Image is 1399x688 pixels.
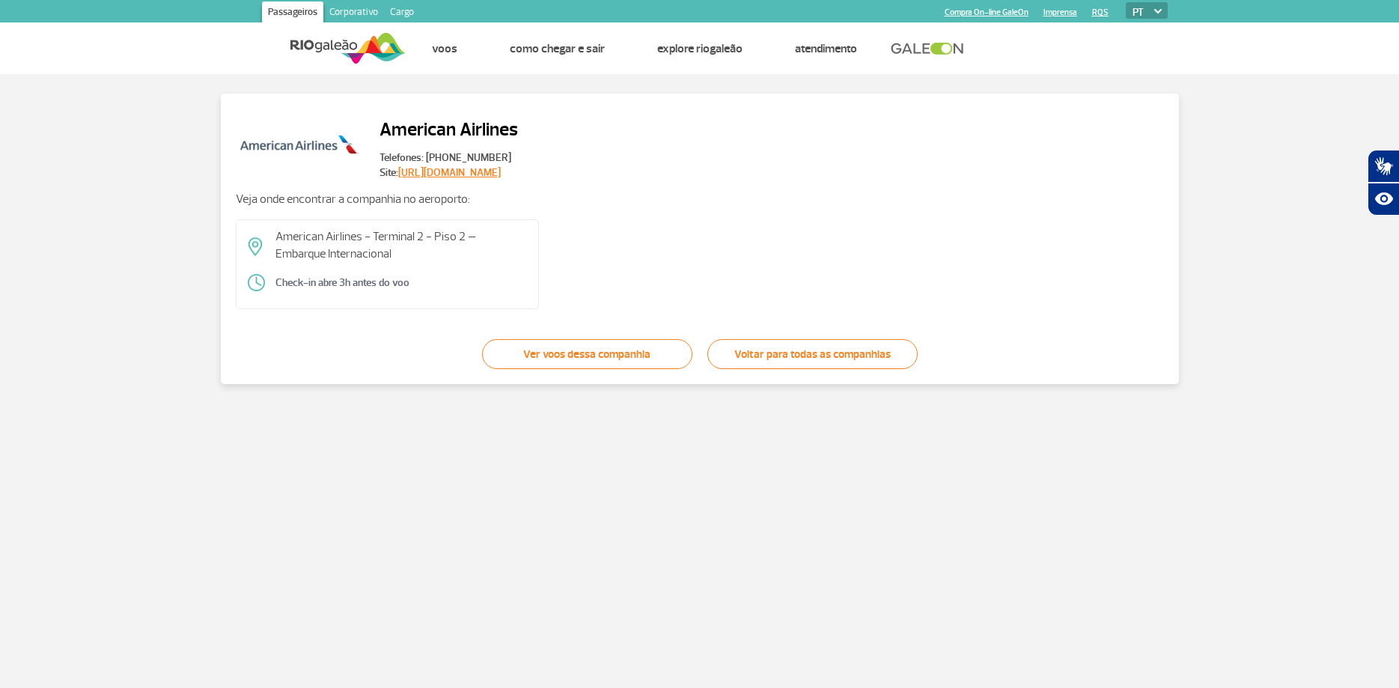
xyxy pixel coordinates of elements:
img: American Airlines [236,109,365,180]
a: Como chegar e sair [510,41,605,56]
span: Check-in abre 3h antes do voo [275,275,409,290]
a: [URL][DOMAIN_NAME] [398,166,501,179]
button: Abrir tradutor de língua de sinais. [1368,150,1399,183]
div: Plugin de acessibilidade da Hand Talk. [1368,150,1399,216]
p: American Airlines - Terminal 2 - Piso 2 – Embarque Internacional [275,228,527,262]
a: Imprensa [1043,7,1077,17]
a: Cargo [384,1,420,25]
button: Abrir recursos assistivos. [1368,183,1399,216]
a: Voos [432,41,457,56]
a: Corporativo [323,1,384,25]
span: Telefones: [PHONE_NUMBER] [380,150,518,165]
a: Voltar para todas as companhias [707,339,918,369]
a: Compra On-line GaleOn [945,7,1028,17]
a: Atendimento [795,41,857,56]
h2: American Airlines [380,109,518,150]
a: Passageiros [262,1,323,25]
a: Ver voos dessa companhia [482,339,692,369]
a: RQS [1092,7,1109,17]
p: Veja onde encontrar a companhia no aeroporto: [236,191,1164,207]
span: Site: [380,165,518,180]
a: Explore RIOgaleão [657,41,743,56]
